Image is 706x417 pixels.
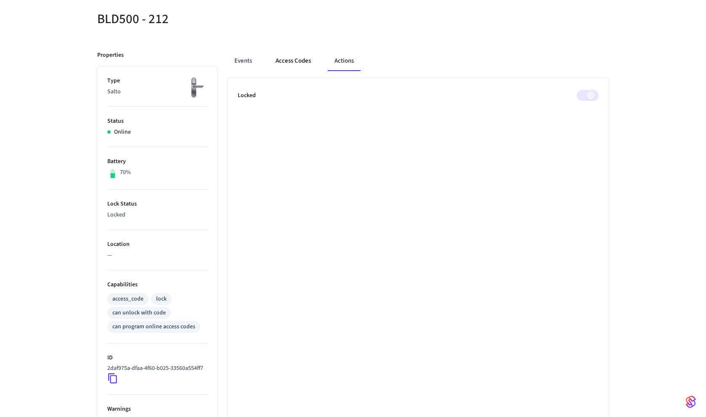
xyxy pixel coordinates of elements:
[228,51,259,71] button: Events
[107,280,207,289] p: Capabilities
[107,251,207,260] p: —
[107,364,203,373] p: 2daf975a-dfaa-4f60-b025-33560a554ff7
[97,11,348,28] h5: BLD500 - 212
[112,309,166,317] div: can unlock with code
[97,51,124,60] p: Properties
[114,128,131,137] p: Online
[112,295,143,304] div: access_code
[238,91,256,100] p: Locked
[328,51,361,71] button: Actions
[107,87,207,96] p: Salto
[107,354,207,362] p: ID
[686,395,696,409] img: SeamLogoGradient.69752ec5.svg
[269,51,318,71] button: Access Codes
[107,211,207,219] p: Locked
[107,200,207,208] p: Lock Status
[107,405,207,414] p: Warnings
[107,157,207,166] p: Battery
[156,295,167,304] div: lock
[107,77,207,85] p: Type
[107,117,207,126] p: Status
[112,322,195,331] div: can program online access codes
[120,168,131,177] p: 70%
[186,77,207,99] img: salto_escutcheon_pin
[107,240,207,249] p: Location
[228,51,609,71] div: ant example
